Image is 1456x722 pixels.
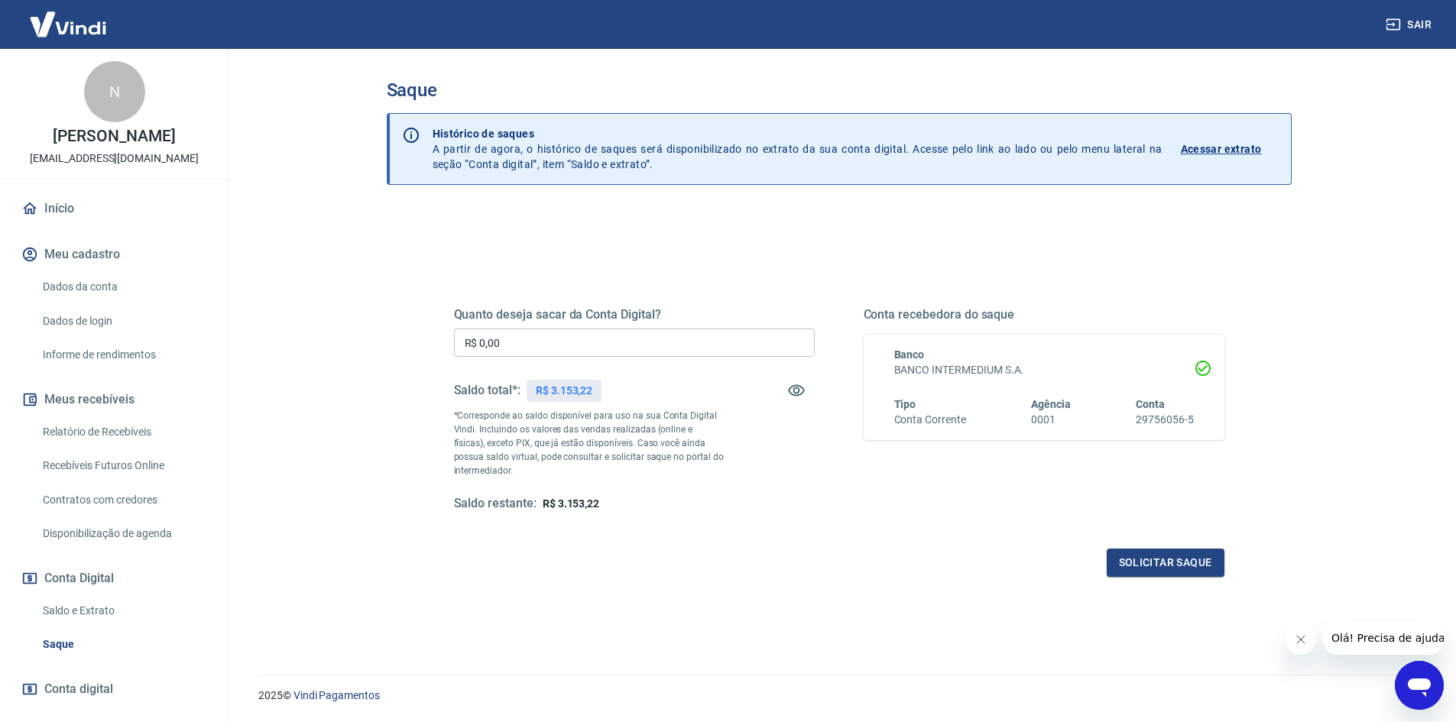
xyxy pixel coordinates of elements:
[18,238,210,271] button: Meu cadastro
[1322,621,1444,655] iframe: Mensagem da empresa
[536,383,592,399] p: R$ 3.153,22
[293,689,380,701] a: Vindi Pagamentos
[1395,661,1444,710] iframe: Botão para abrir a janela de mensagens
[1181,141,1262,157] p: Acessar extrato
[18,562,210,595] button: Conta Digital
[1136,412,1194,428] h6: 29756056-5
[454,383,520,398] h5: Saldo total*:
[30,151,199,167] p: [EMAIL_ADDRESS][DOMAIN_NAME]
[1286,624,1316,655] iframe: Fechar mensagem
[1181,126,1279,172] a: Acessar extrato
[454,307,815,322] h5: Quanto deseja sacar da Conta Digital?
[433,126,1163,172] p: A partir de agora, o histórico de saques será disponibilizado no extrato da sua conta digital. Ac...
[433,126,1163,141] p: Histórico de saques
[44,678,113,700] span: Conta digital
[37,271,210,303] a: Dados da conta
[864,307,1224,322] h5: Conta recebedora do saque
[37,595,210,626] a: Saldo e Extrato
[454,496,537,512] h5: Saldo restante:
[37,450,210,481] a: Recebíveis Futuros Online
[18,192,210,225] a: Início
[894,348,925,361] span: Banco
[894,398,916,410] span: Tipo
[53,128,175,144] p: [PERSON_NAME]
[37,629,210,660] a: Saque
[454,409,725,478] p: *Corresponde ao saldo disponível para uso na sua Conta Digital Vindi. Incluindo os valores das ve...
[84,61,145,122] div: N
[18,383,210,416] button: Meus recebíveis
[37,339,210,371] a: Informe de rendimentos
[1383,11,1438,39] button: Sair
[1136,398,1165,410] span: Conta
[18,672,210,706] a: Conta digital
[894,412,966,428] h6: Conta Corrente
[37,518,210,549] a: Disponibilização de agenda
[37,416,210,448] a: Relatório de Recebíveis
[543,497,599,510] span: R$ 3.153,22
[258,688,1419,704] p: 2025 ©
[37,484,210,516] a: Contratos com credores
[1107,549,1224,577] button: Solicitar saque
[1031,412,1071,428] h6: 0001
[894,362,1194,378] h6: BANCO INTERMEDIUM S.A.
[18,1,118,47] img: Vindi
[1031,398,1071,410] span: Agência
[37,306,210,337] a: Dados de login
[387,79,1292,101] h3: Saque
[9,11,128,23] span: Olá! Precisa de ajuda?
